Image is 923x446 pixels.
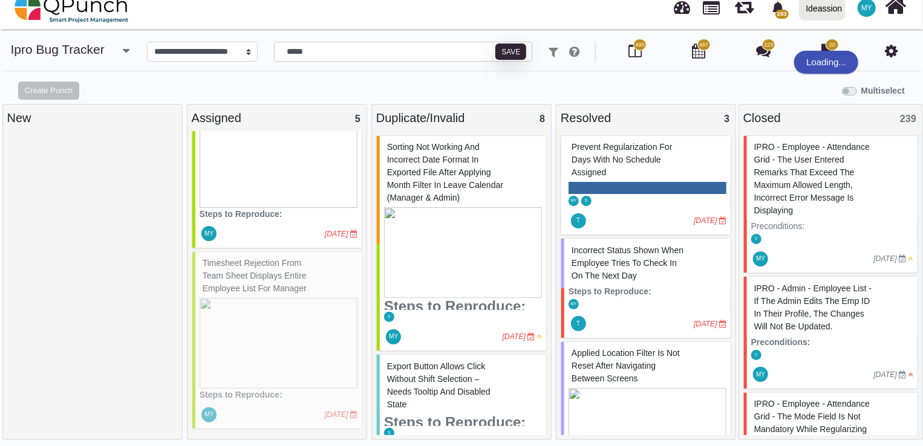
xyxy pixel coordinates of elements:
span: #81686 [572,142,673,177]
i: [DATE] [874,254,898,263]
span: V [755,237,758,241]
span: 8 [540,114,545,124]
div: Duplicate/Invalid [376,109,547,127]
strong: Steps to Reproduce: [384,414,526,430]
span: #61256 [754,142,870,215]
span: MY [861,4,872,11]
i: Due Date [899,371,907,378]
i: Document Library [821,44,834,58]
i: e.g: punch or !ticket or &Type or #Status or @username or $priority or *iteration or ^additionalf... [569,46,579,58]
span: Mohammed Yakub Raza Khan A [201,226,217,241]
span: 20 [829,41,835,50]
span: Vinusha [751,234,762,244]
div: Resolved [561,109,731,127]
i: Due Date [528,333,535,340]
strong: Steps to Reproduce: [569,286,651,296]
span: #77227 [387,361,491,409]
i: Medium [908,255,913,262]
button: Save [495,44,526,60]
span: 487 [699,41,708,50]
span: Selvarani [384,428,394,438]
span: 490 [635,41,644,50]
span: Mohammed Yakub Raza Khan A [753,367,768,382]
span: MY [570,302,576,306]
span: V [755,353,758,357]
span: T [576,218,580,224]
span: 283 [775,10,788,19]
img: 135fffc1-30eb-489c-a276-5fa189fc90c5.png [200,117,357,208]
strong: Preconditions: [751,337,810,347]
span: MY [204,231,214,237]
i: Due Date [719,217,726,224]
span: T [576,321,580,327]
img: b5bd917b-530c-4bf7-9ad6-90eea2737e61.png [384,207,542,298]
i: [DATE] [694,216,717,225]
span: Mohammed Yakub Raza Khan A [569,299,579,309]
strong: Steps to Reproduce: [384,298,526,314]
span: S [585,199,588,203]
span: #60866 [754,283,872,331]
span: 5 [355,114,360,124]
i: Punch Discussion [756,44,771,58]
span: Thalha [571,316,586,331]
span: MY [756,256,765,262]
strong: Steps to Reproduce: [200,209,282,219]
svg: bell fill [772,2,784,15]
span: Selvarani [384,312,394,322]
p: Preconditions: [751,220,913,233]
span: Mohammed Yakub Raza Khan A [569,196,579,206]
i: [DATE] [694,320,717,328]
span: Selvarani [581,196,592,206]
i: Calendar [693,44,706,58]
span: 223 [765,41,774,50]
span: MY [756,372,765,378]
a: ipro Bug Tracker [11,42,105,56]
div: Closed [743,109,918,127]
b: Multiselect [861,86,905,95]
span: 3 [724,114,729,124]
i: Medium [537,333,542,340]
span: Mohammed Yakub Raza Khan A [753,251,768,267]
i: Due Date [350,230,357,238]
span: S [388,315,391,319]
div: Assigned [192,109,362,127]
div: Loading... [794,51,858,74]
span: MY [389,334,398,340]
div: New [7,109,178,127]
span: MY [570,199,576,203]
span: #83040 [572,348,680,383]
i: High [908,371,913,378]
i: Board [628,44,642,58]
button: Create Punch [18,82,79,100]
i: Due Date [899,255,907,262]
i: [DATE] [503,332,526,341]
span: Thalha [571,213,586,228]
span: Vinusha [751,350,762,360]
span: #81823 [572,245,683,280]
span: 239 [900,114,916,124]
i: [DATE] [874,370,898,379]
i: Due Date [719,320,726,328]
span: #74372 [387,142,503,202]
i: [DATE] [325,230,348,238]
span: S [388,431,391,435]
span: Mohammed Yakub Raza Khan A [386,329,401,344]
